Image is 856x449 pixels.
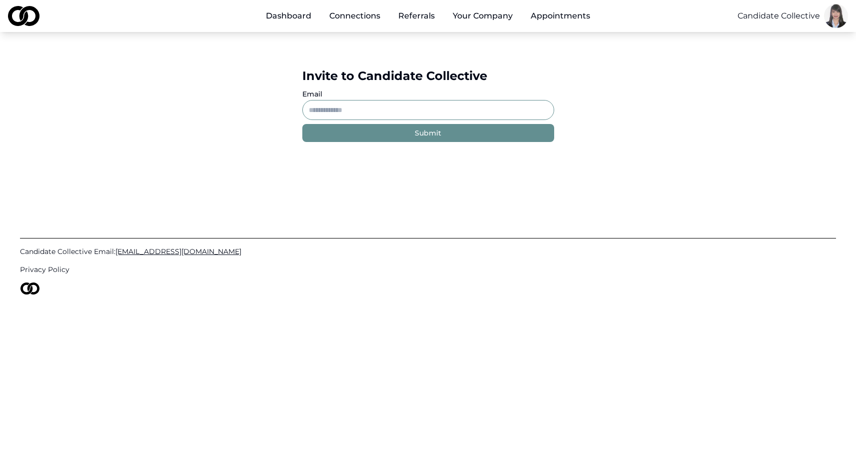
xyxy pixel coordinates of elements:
[20,282,40,294] img: logo
[824,4,848,28] img: 51457996-7adf-4995-be40-a9f8ac946256-Picture1-profile_picture.jpg
[8,6,39,26] img: logo
[738,10,820,22] button: Candidate Collective
[20,264,836,274] a: Privacy Policy
[302,89,322,98] label: Email
[20,246,836,256] a: Candidate Collective Email:[EMAIL_ADDRESS][DOMAIN_NAME]
[415,128,441,138] div: Submit
[258,6,319,26] a: Dashboard
[321,6,388,26] a: Connections
[258,6,598,26] nav: Main
[302,124,554,142] button: Submit
[390,6,443,26] a: Referrals
[523,6,598,26] a: Appointments
[115,247,241,256] span: [EMAIL_ADDRESS][DOMAIN_NAME]
[445,6,521,26] button: Your Company
[302,68,554,84] div: Invite to Candidate Collective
